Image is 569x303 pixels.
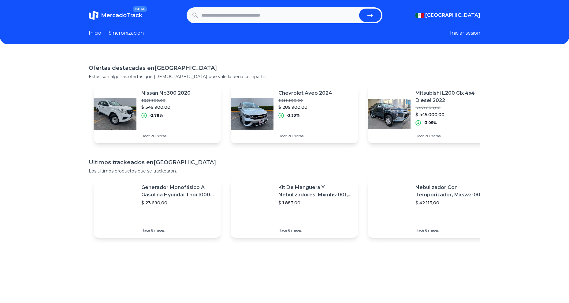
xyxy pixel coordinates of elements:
[278,104,332,110] p: $ 289.900,00
[141,98,191,103] p: $ 359.900,00
[415,89,490,104] p: Mitsubishi L200 Glx 4x4 Diesel 2022
[231,179,358,238] a: Featured imageKit De Manguera Y Nebulizadores, Mxmhs-001, 6m, 6 Tees, 8 Bo$ 1.883,00Hace 6 meses
[231,85,358,143] a: Featured imageChevrolet Aveo 2024$ 299.900,00$ 289.900,00-3,33%Hace 20 horas
[94,179,221,238] a: Featured imageGenerador Monofásico A Gasolina Hyundai Thor10000 P 11.5 Kw$ 23.690,00Hace 6 meses
[286,113,300,118] p: -3,33%
[141,134,191,138] p: Hace 20 horas
[89,29,101,37] a: Inicio
[141,184,216,199] p: Generador Monofásico A Gasolina Hyundai Thor10000 P 11.5 Kw
[415,13,424,18] img: Mexico
[89,74,480,80] p: Estas son algunas ofertas que [DEMOGRAPHIC_DATA] que vale la pena compartir.
[278,89,332,97] p: Chevrolet Aveo 2024
[141,89,191,97] p: Nissan Np300 2020
[278,134,332,138] p: Hace 20 horas
[89,158,480,167] h1: Ultimos trackeados en [GEOGRAPHIC_DATA]
[415,105,490,110] p: $ 459.000,00
[450,29,480,37] button: Iniciar sesion
[231,93,273,135] img: Featured image
[415,184,490,199] p: Nebulizador Con Temporizador, Mxswz-009, 50m, 40 Boquillas
[141,104,191,110] p: $ 349.900,00
[141,228,216,233] p: Hace 6 meses
[231,187,273,230] img: Featured image
[278,200,353,206] p: $ 1.883,00
[415,12,480,19] button: [GEOGRAPHIC_DATA]
[89,168,480,174] p: Los ultimos productos que se trackearon.
[368,85,495,143] a: Featured imageMitsubishi L200 Glx 4x4 Diesel 2022$ 459.000,00$ 445.000,00-3,05%Hace 20 horas
[415,200,490,206] p: $ 42.113,00
[368,179,495,238] a: Featured imageNebulizador Con Temporizador, Mxswz-009, 50m, 40 Boquillas$ 42.113,00Hace 6 meses
[368,93,411,135] img: Featured image
[94,187,136,230] img: Featured image
[89,10,142,20] a: MercadoTrackBETA
[94,93,136,135] img: Featured image
[109,29,144,37] a: Sincronizacion
[278,184,353,199] p: Kit De Manguera Y Nebulizadores, Mxmhs-001, 6m, 6 Tees, 8 Bo
[425,12,480,19] span: [GEOGRAPHIC_DATA]
[278,228,353,233] p: Hace 6 meses
[101,12,142,19] span: MercadoTrack
[415,134,490,138] p: Hace 20 horas
[415,228,490,233] p: Hace 6 meses
[423,120,437,125] p: -3,05%
[133,6,147,12] span: BETA
[368,187,411,230] img: Featured image
[89,64,480,72] h1: Ofertas destacadas en [GEOGRAPHIC_DATA]
[415,112,490,118] p: $ 445.000,00
[94,85,221,143] a: Featured imageNissan Np300 2020$ 359.900,00$ 349.900,00-2,78%Hace 20 horas
[141,200,216,206] p: $ 23.690,00
[278,98,332,103] p: $ 299.900,00
[89,10,99,20] img: MercadoTrack
[149,113,163,118] p: -2,78%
